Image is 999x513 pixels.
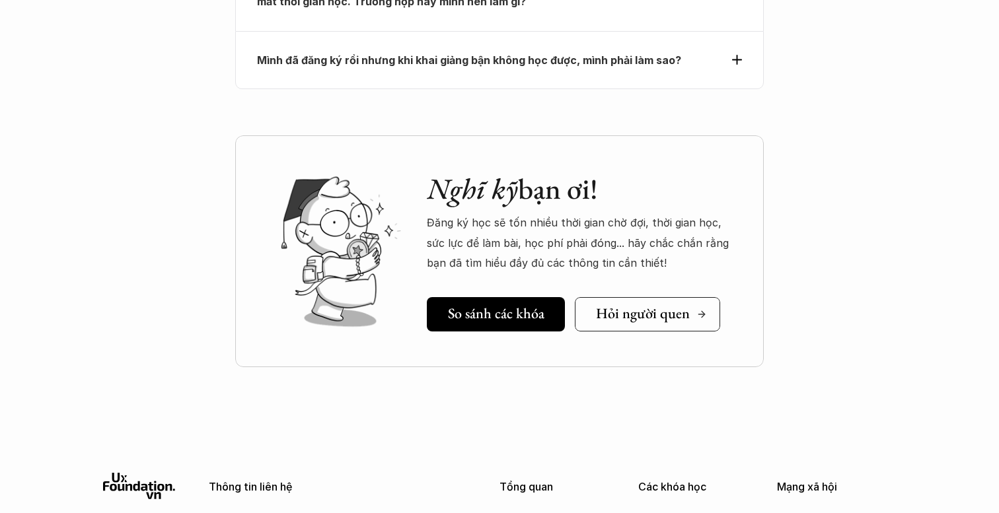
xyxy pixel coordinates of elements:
p: Tổng quan [499,481,618,493]
p: Mạng xã hội [777,481,896,493]
p: Đăng ký học sẽ tốn nhiều thời gian chờ đợi, thời gian học, sức lực để làm bài, học phí phải đóng.... [427,213,737,273]
p: Các khóa học [638,481,757,493]
h5: Hỏi người quen [596,305,690,322]
h2: bạn ơi! [427,172,737,207]
h5: So sánh các khóa [448,305,544,322]
a: Hỏi người quen [575,297,720,331]
strong: Mình đã đăng ký rồi nhưng khi khai giảng bận không học được, mình phải làm sao? [257,53,681,67]
em: Nghĩ kỹ [427,170,518,207]
p: Thông tin liên hệ [209,481,466,493]
a: So sánh các khóa [427,297,565,331]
